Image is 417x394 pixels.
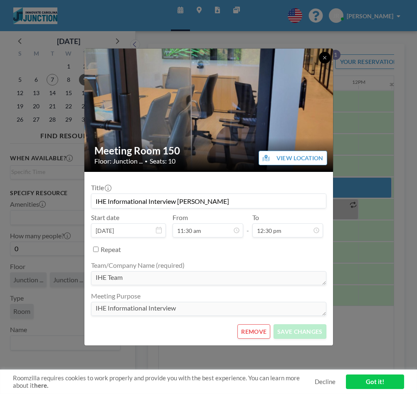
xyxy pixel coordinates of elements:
a: Got it! [346,374,404,389]
input: (No title) [91,194,326,208]
button: SAVE CHANGES [274,324,326,339]
button: REMOVE [237,324,270,339]
label: Team/Company Name (required) [91,261,185,269]
span: Roomzilla requires cookies to work properly and provide you with the best experience. You can lea... [13,374,315,390]
a: Decline [315,378,336,386]
label: Meeting Purpose [91,292,141,300]
img: 537.jpg [84,48,334,173]
span: - [247,216,249,235]
button: VIEW LOCATION [259,151,327,165]
span: Seats: 10 [150,157,175,165]
span: Floor: Junction ... [94,157,143,165]
h2: Meeting Room 150 [94,144,324,157]
label: From [173,213,188,222]
label: To [252,213,259,222]
span: • [145,158,148,164]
